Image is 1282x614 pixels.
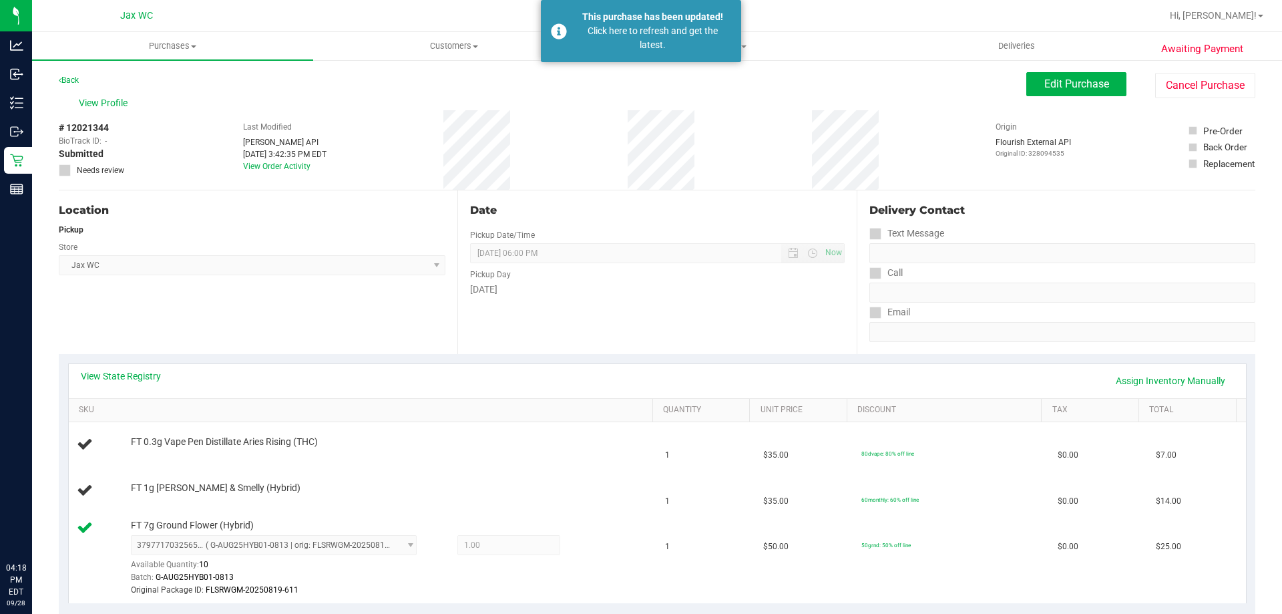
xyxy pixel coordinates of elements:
label: Origin [996,121,1017,133]
div: Pre-Order [1203,124,1243,138]
span: FT 7g Ground Flower (Hybrid) [131,519,254,532]
span: Batch: [131,573,154,582]
span: G-AUG25HYB01-0813 [156,573,234,582]
a: Quantity [663,405,744,416]
label: Store [59,241,77,253]
span: 60monthly: 60% off line [861,496,919,503]
label: Email [869,303,910,322]
div: Back Order [1203,140,1247,154]
strong: Pickup [59,225,83,235]
span: Hi, [PERSON_NAME]! [1170,10,1257,21]
span: $50.00 [763,541,789,553]
span: 10 [199,560,208,569]
a: Discount [857,405,1036,416]
span: $14.00 [1156,495,1181,508]
inline-svg: Inbound [10,67,23,81]
span: # 12021344 [59,121,109,135]
a: Unit Price [761,405,842,416]
label: Text Message [869,224,944,243]
div: Location [59,202,445,218]
span: FLSRWGM-20250819-611 [206,585,298,595]
span: $35.00 [763,495,789,508]
span: Purchases [32,40,313,52]
div: This purchase has been updated! [574,10,731,24]
a: Tax [1052,405,1134,416]
input: Format: (999) 999-9999 [869,243,1255,263]
span: 80dvape: 80% off line [861,450,914,457]
a: SKU [79,405,647,416]
span: Awaiting Payment [1161,41,1243,57]
span: 1 [665,449,670,462]
a: Customers [313,32,594,60]
span: $7.00 [1156,449,1177,462]
iframe: Resource center [13,507,53,547]
a: Back [59,75,79,85]
span: Edit Purchase [1044,78,1109,90]
span: FT 0.3g Vape Pen Distillate Aries Rising (THC) [131,436,318,448]
button: Edit Purchase [1026,72,1126,96]
p: 04:18 PM EDT [6,562,26,598]
label: Call [869,263,903,283]
label: Pickup Day [470,269,511,281]
a: Total [1149,405,1231,416]
div: Date [470,202,844,218]
p: Original ID: 328094535 [996,148,1071,158]
span: Submitted [59,147,103,161]
span: Needs review [77,164,124,176]
input: Format: (999) 999-9999 [869,283,1255,303]
a: Deliveries [876,32,1157,60]
div: Click here to refresh and get the latest. [574,24,731,52]
div: [PERSON_NAME] API [243,136,327,148]
a: View Order Activity [243,162,310,171]
span: 1 [665,541,670,553]
div: Available Quantity: [131,555,431,581]
span: Jax WC [120,10,153,21]
span: 1 [665,495,670,508]
span: Customers [314,40,594,52]
span: $35.00 [763,449,789,462]
span: $0.00 [1058,449,1078,462]
span: FT 1g [PERSON_NAME] & Smelly (Hybrid) [131,482,300,494]
inline-svg: Reports [10,182,23,196]
div: Delivery Contact [869,202,1255,218]
span: $0.00 [1058,541,1078,553]
div: [DATE] [470,283,844,297]
div: Flourish External API [996,136,1071,158]
a: Assign Inventory Manually [1107,369,1234,392]
inline-svg: Retail [10,154,23,167]
label: Last Modified [243,121,292,133]
span: Original Package ID: [131,585,204,595]
span: Deliveries [980,40,1053,52]
span: $0.00 [1058,495,1078,508]
span: $25.00 [1156,541,1181,553]
span: 50grnd: 50% off line [861,542,911,549]
label: Pickup Date/Time [470,229,535,241]
div: Replacement [1203,157,1255,170]
a: Purchases [32,32,313,60]
span: - [105,135,107,147]
inline-svg: Outbound [10,125,23,138]
inline-svg: Inventory [10,96,23,110]
inline-svg: Analytics [10,39,23,52]
button: Cancel Purchase [1155,73,1255,98]
span: BioTrack ID: [59,135,101,147]
span: View Profile [79,96,132,110]
p: 09/28 [6,598,26,608]
div: [DATE] 3:42:35 PM EDT [243,148,327,160]
a: View State Registry [81,369,161,383]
